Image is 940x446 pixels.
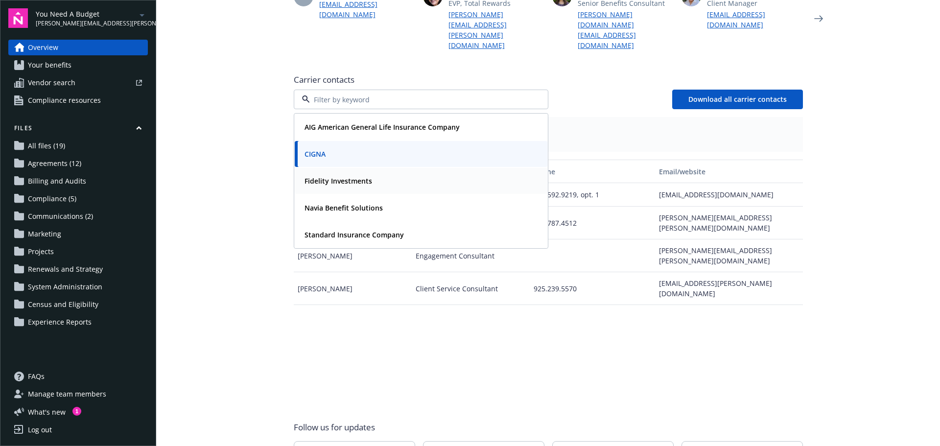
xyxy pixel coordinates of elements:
a: All files (19) [8,138,148,154]
span: Billing and Audits [28,173,86,189]
button: Phone [530,160,655,183]
a: arrowDropDown [136,9,148,21]
div: Email/website [659,166,799,177]
div: [PERSON_NAME] [294,272,412,305]
span: Compliance resources [28,93,101,108]
strong: AIG American General Life Insurance Company [305,122,460,132]
span: Compliance (5) [28,191,76,207]
div: [EMAIL_ADDRESS][PERSON_NAME][DOMAIN_NAME] [655,272,802,305]
span: Medical PPO - (00634155), HDHP PPO - (00634155), Dental PPO - (0634155) [302,134,795,144]
a: System Administration [8,279,148,295]
div: [PERSON_NAME][EMAIL_ADDRESS][PERSON_NAME][DOMAIN_NAME] [655,207,802,239]
div: Log out [28,422,52,438]
button: What's new1 [8,407,81,417]
a: Renewals and Strategy [8,261,148,277]
span: Download all carrier contacts [688,94,787,104]
span: FAQs [28,369,45,384]
div: [EMAIL_ADDRESS][DOMAIN_NAME] [655,183,802,207]
div: [PERSON_NAME] [294,239,412,272]
span: Census and Eligibility [28,297,98,312]
a: Marketing [8,226,148,242]
a: Experience Reports [8,314,148,330]
span: Overview [28,40,58,55]
span: Your benefits [28,57,71,73]
div: 1 [72,407,81,416]
span: You Need A Budget [36,9,136,19]
a: [PERSON_NAME][EMAIL_ADDRESS][PERSON_NAME][DOMAIN_NAME] [448,9,544,50]
a: Compliance resources [8,93,148,108]
div: Phone [534,166,651,177]
span: Agreements (12) [28,156,81,171]
span: What ' s new [28,407,66,417]
span: [PERSON_NAME][EMAIL_ADDRESS][PERSON_NAME][DOMAIN_NAME] [36,19,136,28]
a: Next [811,11,826,26]
img: navigator-logo.svg [8,8,28,28]
span: Follow us for updates [294,422,375,433]
span: Communications (2) [28,209,93,224]
span: Plan types [302,125,795,134]
a: Projects [8,244,148,259]
span: Renewals and Strategy [28,261,103,277]
a: [PERSON_NAME][DOMAIN_NAME][EMAIL_ADDRESS][DOMAIN_NAME] [578,9,674,50]
a: Billing and Audits [8,173,148,189]
a: [EMAIL_ADDRESS][DOMAIN_NAME] [707,9,803,30]
div: 860.787.4512 [530,207,655,239]
span: System Administration [28,279,102,295]
a: Communications (2) [8,209,148,224]
span: Experience Reports [28,314,92,330]
span: Carrier contacts [294,74,803,86]
div: [PERSON_NAME][EMAIL_ADDRESS][PERSON_NAME][DOMAIN_NAME] [655,239,802,272]
a: Agreements (12) [8,156,148,171]
a: Your benefits [8,57,148,73]
div: 800.592.9219, opt. 1 [530,183,655,207]
span: Marketing [28,226,61,242]
button: Files [8,124,148,136]
a: Manage team members [8,386,148,402]
strong: Fidelity Investments [305,176,372,186]
strong: Navia Benefit Solutions [305,203,383,212]
button: Email/website [655,160,802,183]
a: Overview [8,40,148,55]
a: FAQs [8,369,148,384]
span: All files (19) [28,138,65,154]
button: Download all carrier contacts [672,90,803,109]
input: Filter by keyword [310,94,528,105]
span: Manage team members [28,386,106,402]
span: Projects [28,244,54,259]
a: Vendor search [8,75,148,91]
div: Engagement Consultant [412,239,530,272]
button: You Need A Budget[PERSON_NAME][EMAIL_ADDRESS][PERSON_NAME][DOMAIN_NAME]arrowDropDown [36,8,148,28]
a: Compliance (5) [8,191,148,207]
strong: CIGNA [305,149,326,159]
strong: Standard Insurance Company [305,230,404,239]
div: Client Service Consultant [412,272,530,305]
a: Census and Eligibility [8,297,148,312]
div: 925.239.5570 [530,272,655,305]
span: Vendor search [28,75,75,91]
